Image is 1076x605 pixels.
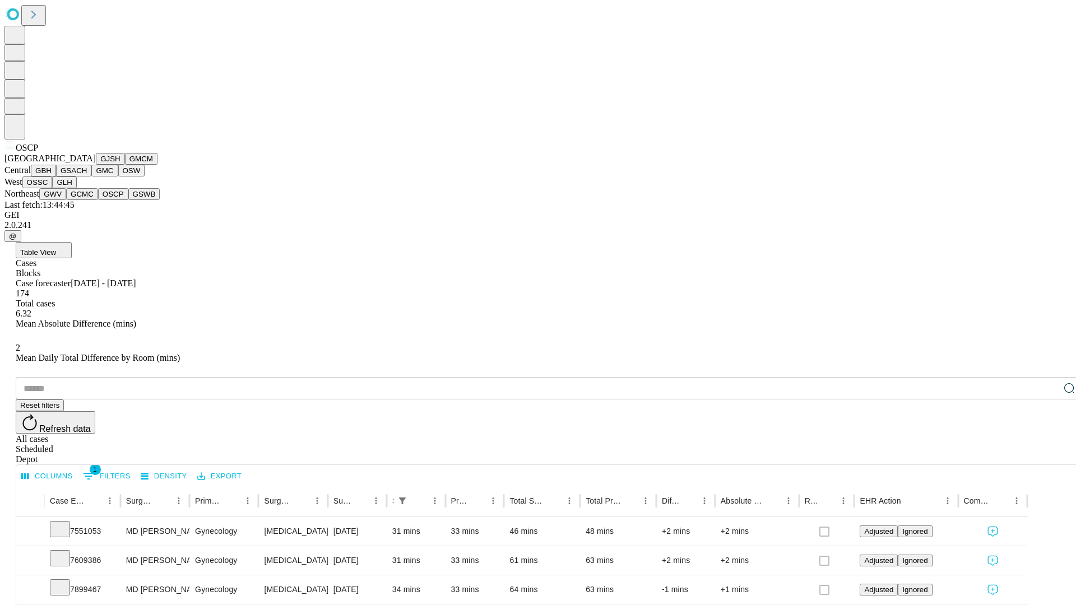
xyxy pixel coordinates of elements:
button: Sort [902,493,918,509]
div: +1 mins [721,575,794,604]
div: 7609386 [50,546,115,575]
button: Sort [224,493,240,509]
div: 63 mins [586,575,651,604]
div: 63 mins [586,546,651,575]
div: 7899467 [50,575,115,604]
span: West [4,177,22,187]
span: Adjusted [864,527,893,536]
button: GMCM [125,153,157,165]
div: [DATE] [333,546,381,575]
span: Northeast [4,189,39,198]
div: 31 mins [392,546,440,575]
button: Adjusted [860,555,898,566]
button: Select columns [18,468,76,485]
button: Menu [836,493,851,509]
button: Menu [1009,493,1024,509]
button: Ignored [898,525,932,537]
button: Menu [697,493,712,509]
button: Ignored [898,584,932,595]
button: Sort [546,493,562,509]
div: Comments [964,496,992,505]
button: Sort [681,493,697,509]
div: 64 mins [509,575,574,604]
span: 2 [16,343,20,352]
button: Sort [86,493,102,509]
span: Adjusted [864,556,893,565]
button: Expand [22,551,39,571]
button: OSW [118,165,145,176]
div: MD [PERSON_NAME] [126,575,184,604]
span: Refresh data [39,424,91,434]
button: Menu [485,493,501,509]
div: -1 mins [662,575,709,604]
button: Sort [622,493,638,509]
button: GJSH [96,153,125,165]
button: Menu [940,493,956,509]
div: Primary Service [195,496,223,505]
div: 7551053 [50,517,115,546]
span: Last fetch: 13:44:45 [4,200,75,210]
div: Difference [662,496,680,505]
span: OSCP [16,143,38,152]
button: Menu [102,493,118,509]
button: Menu [368,493,384,509]
button: GBH [31,165,56,176]
button: Adjusted [860,525,898,537]
div: Gynecology [195,546,253,575]
button: GLH [52,176,76,188]
div: Predicted In Room Duration [451,496,469,505]
div: MD [PERSON_NAME] [126,517,184,546]
button: Sort [294,493,309,509]
div: 31 mins [392,517,440,546]
span: [DATE] - [DATE] [71,278,136,288]
span: 6.32 [16,309,31,318]
span: 1 [90,464,101,475]
button: Reset filters [16,399,64,411]
button: Menu [427,493,443,509]
button: GWV [39,188,66,200]
button: Sort [820,493,836,509]
button: Sort [353,493,368,509]
div: GEI [4,210,1072,220]
div: 1 active filter [395,493,410,509]
button: Expand [22,580,39,600]
button: Table View [16,242,72,258]
span: Ignored [902,556,927,565]
button: Adjusted [860,584,898,595]
div: [DATE] [333,517,381,546]
div: 61 mins [509,546,574,575]
div: [MEDICAL_DATA] INJECTION IMPLANT MATERIAL SUBMUCOSAL [MEDICAL_DATA] [264,575,322,604]
button: Sort [993,493,1009,509]
button: GCMC [66,188,98,200]
button: GSWB [128,188,160,200]
div: [MEDICAL_DATA] INJECTION IMPLANT MATERIAL SUBMUCOSAL [MEDICAL_DATA] [264,546,322,575]
button: OSCP [98,188,128,200]
div: Gynecology [195,575,253,604]
span: Total cases [16,299,55,308]
button: Density [138,468,190,485]
button: Sort [155,493,171,509]
div: Resolved in EHR [805,496,819,505]
button: Refresh data [16,411,95,434]
span: @ [9,232,17,240]
div: 33 mins [451,546,499,575]
div: +2 mins [721,546,794,575]
button: Sort [765,493,781,509]
button: Menu [171,493,187,509]
div: 33 mins [451,575,499,604]
div: 33 mins [451,517,499,546]
div: 2.0.241 [4,220,1072,230]
div: Surgery Date [333,496,351,505]
button: Show filters [80,467,133,485]
button: Export [194,468,244,485]
div: 34 mins [392,575,440,604]
div: 48 mins [586,517,651,546]
button: Menu [562,493,577,509]
div: Scheduled In Room Duration [392,496,393,505]
div: EHR Action [860,496,901,505]
div: Absolute Difference [721,496,764,505]
button: GSACH [56,165,91,176]
button: Menu [781,493,796,509]
button: Sort [411,493,427,509]
button: Menu [240,493,256,509]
